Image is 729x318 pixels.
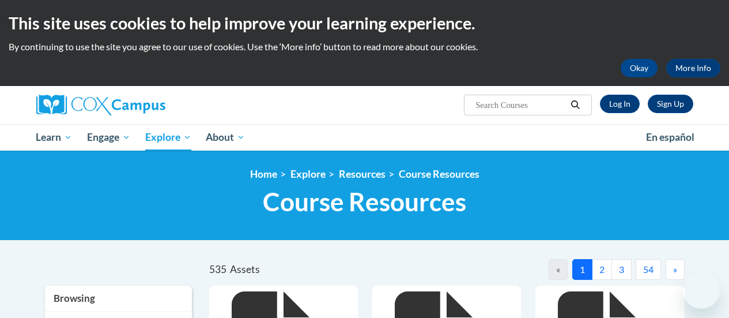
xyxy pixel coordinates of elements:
a: Learn [29,124,80,151]
iframe: Button to launch messaging window [683,272,720,309]
a: En español [639,125,702,149]
button: Next [666,259,685,280]
span: Course Resources [263,186,466,217]
button: 1 [572,259,592,280]
a: Resources [339,168,386,180]
a: Course Resources [399,168,479,180]
span: En español [646,131,694,143]
button: 3 [611,259,632,280]
h3: Browsing [54,291,183,305]
span: 535 [209,263,226,275]
span: Learn [36,130,72,144]
button: 2 [592,259,612,280]
a: About [198,124,252,151]
span: About [206,130,245,144]
button: 54 [636,259,661,280]
a: Engage [80,124,138,151]
img: Cox Campus [36,95,165,115]
a: Log In [600,95,640,113]
span: Engage [87,130,130,144]
div: Main menu [28,124,702,151]
input: Search Courses [474,98,566,112]
span: Explore [145,130,191,144]
a: Explore [138,124,199,151]
nav: Pagination Navigation [447,259,685,280]
span: » [673,264,677,275]
span: Assets [230,263,260,275]
button: Okay [621,59,658,77]
a: Register [648,95,693,113]
button: Search [566,98,584,112]
a: Home [250,168,277,180]
a: Cox Campus [36,95,244,115]
h2: This site uses cookies to help improve your learning experience. [9,12,720,35]
a: More Info [666,59,720,77]
p: By continuing to use the site you agree to our use of cookies. Use the ‘More info’ button to read... [9,40,720,53]
a: Explore [290,168,326,180]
